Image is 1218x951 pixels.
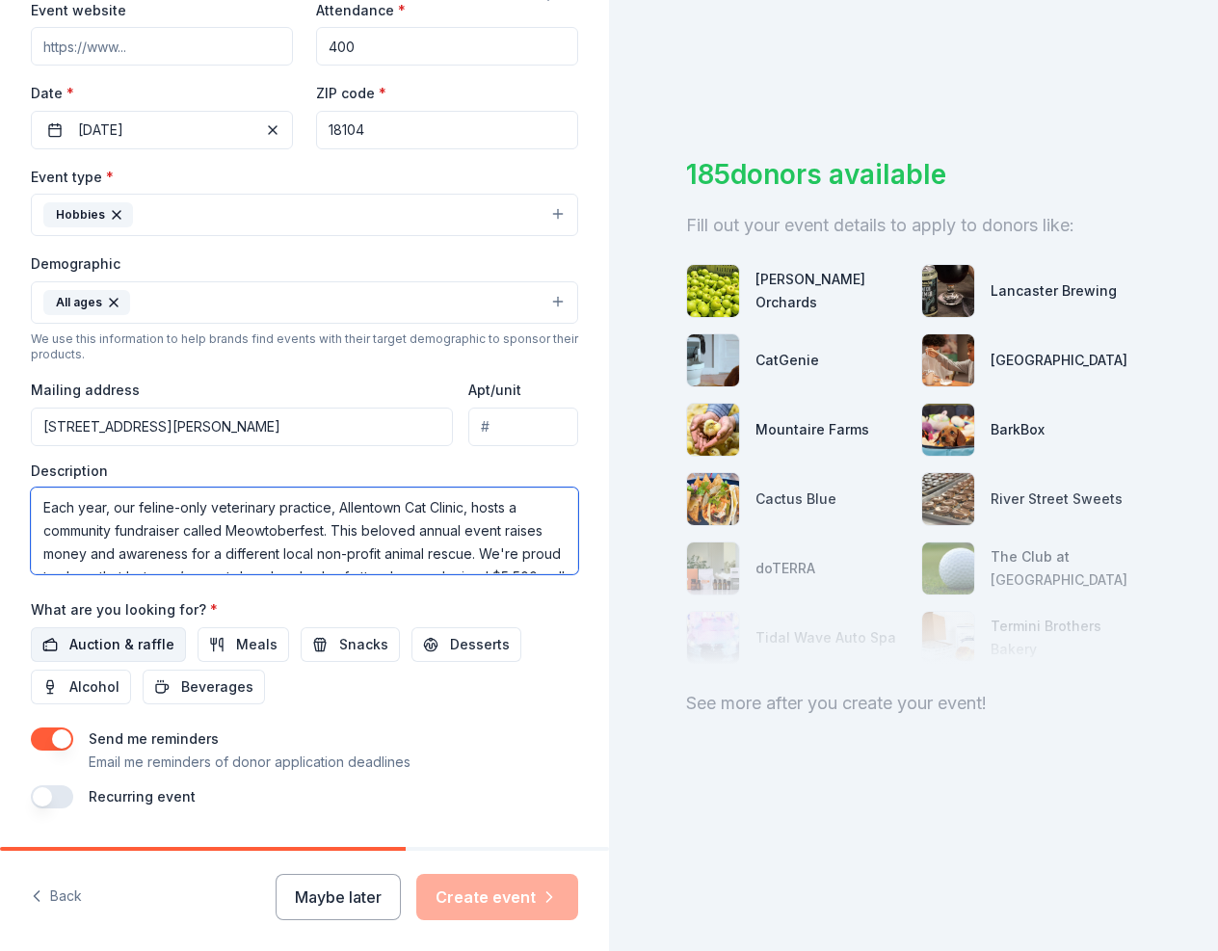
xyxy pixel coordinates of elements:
div: CatGenie [755,349,819,372]
span: Meals [236,633,278,656]
div: All ages [43,290,130,315]
label: Description [31,462,108,481]
label: Attendance [316,1,406,20]
button: [DATE] [31,111,293,149]
span: Beverages [181,675,253,699]
button: Snacks [301,627,400,662]
img: photo for Soergel Orchards [687,265,739,317]
span: Desserts [450,633,510,656]
div: Mountaire Farms [755,418,869,441]
div: Hobbies [43,202,133,227]
label: Apt/unit [468,381,521,400]
button: Beverages [143,670,265,704]
button: Auction & raffle [31,627,186,662]
label: Demographic [31,254,120,274]
div: [PERSON_NAME] Orchards [755,268,906,314]
label: Send me reminders [89,730,219,747]
img: photo for BarkBox [922,404,974,456]
div: See more after you create your event! [686,688,1141,719]
input: https://www... [31,27,293,66]
div: 185 donors available [686,154,1141,195]
div: BarkBox [991,418,1045,441]
label: Date [31,84,293,103]
div: Fill out your event details to apply to donors like: [686,210,1141,241]
span: Snacks [339,633,388,656]
label: ZIP code [316,84,386,103]
span: Alcohol [69,675,119,699]
img: photo for Mountaire Farms [687,404,739,456]
input: Enter a US address [31,408,453,446]
button: Desserts [411,627,521,662]
input: # [468,408,578,446]
button: Back [31,877,82,917]
img: photo for CatGenie [687,334,739,386]
div: [GEOGRAPHIC_DATA] [991,349,1127,372]
input: 20 [316,27,578,66]
button: Hobbies [31,194,578,236]
img: photo for Da Vinci Science Center [922,334,974,386]
span: Auction & raffle [69,633,174,656]
label: Recurring event [89,788,196,805]
div: We use this information to help brands find events with their target demographic to sponsor their... [31,331,578,362]
p: Email me reminders of donor application deadlines [89,751,410,774]
label: Event website [31,1,126,20]
button: Alcohol [31,670,131,704]
img: photo for Lancaster Brewing [922,265,974,317]
label: Event type [31,168,114,187]
button: Meals [198,627,289,662]
button: All ages [31,281,578,324]
label: Mailing address [31,381,140,400]
label: What are you looking for? [31,600,218,620]
input: 12345 (U.S. only) [316,111,578,149]
textarea: Each year, our feline-only veterinary practice, Allentown Cat Clinic, hosts a community fundraise... [31,488,578,574]
div: Lancaster Brewing [991,279,1117,303]
button: Maybe later [276,874,401,920]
